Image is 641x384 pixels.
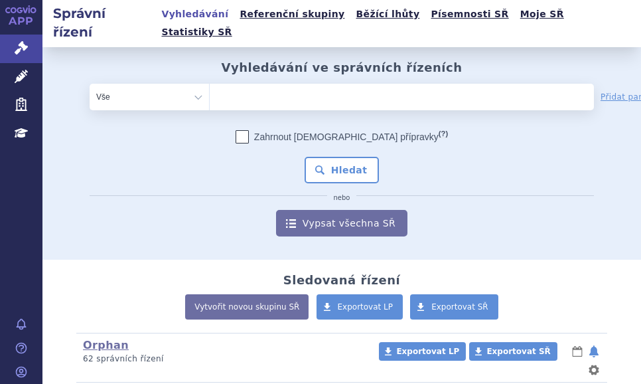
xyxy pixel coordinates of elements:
[236,5,348,23] a: Referenční skupiny
[431,302,488,312] span: Exportovat SŘ
[396,347,459,356] span: Exportovat LP
[317,294,403,320] a: Exportovat LP
[276,210,407,237] a: Vypsat všechna SŘ
[83,339,129,351] a: Orphan
[236,130,448,144] label: Zahrnout [DEMOGRAPHIC_DATA] přípravky
[283,273,400,288] h2: Sledovaná řízení
[439,130,448,138] abbr: (?)
[157,5,232,23] a: Vyhledávání
[327,194,357,202] i: nebo
[379,342,466,361] a: Exportovat LP
[83,353,368,365] p: 62 správních řízení
[221,60,462,75] h2: Vyhledávání ve správních řízeních
[42,4,157,41] h2: Správní řízení
[469,342,557,361] a: Exportovat SŘ
[305,157,380,183] button: Hledat
[486,347,550,356] span: Exportovat SŘ
[352,5,424,23] a: Běžící lhůty
[516,5,568,23] a: Moje SŘ
[587,362,601,378] button: nastavení
[338,302,393,312] span: Exportovat LP
[410,294,498,320] a: Exportovat SŘ
[185,294,309,320] a: Vytvořit novou skupinu SŘ
[571,343,584,359] button: lhůty
[157,23,236,41] a: Statistiky SŘ
[427,5,512,23] a: Písemnosti SŘ
[587,343,601,359] button: notifikace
